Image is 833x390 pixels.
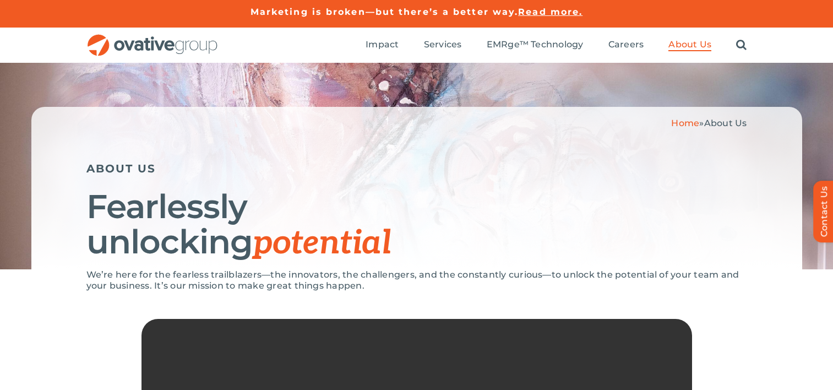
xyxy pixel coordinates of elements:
[366,28,747,63] nav: Menu
[671,118,747,128] span: »
[668,39,711,50] span: About Us
[86,162,747,175] h5: ABOUT US
[608,39,644,50] span: Careers
[86,189,747,261] h1: Fearlessly unlocking
[424,39,462,51] a: Services
[736,39,747,51] a: Search
[518,7,582,17] a: Read more.
[668,39,711,51] a: About Us
[704,118,747,128] span: About Us
[253,224,391,263] span: potential
[487,39,584,51] a: EMRge™ Technology
[251,7,519,17] a: Marketing is broken—but there’s a better way.
[86,269,747,291] p: We’re here for the fearless trailblazers—the innovators, the challengers, and the constantly curi...
[487,39,584,50] span: EMRge™ Technology
[608,39,644,51] a: Careers
[366,39,399,51] a: Impact
[366,39,399,50] span: Impact
[424,39,462,50] span: Services
[86,33,219,44] a: OG_Full_horizontal_RGB
[671,118,699,128] a: Home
